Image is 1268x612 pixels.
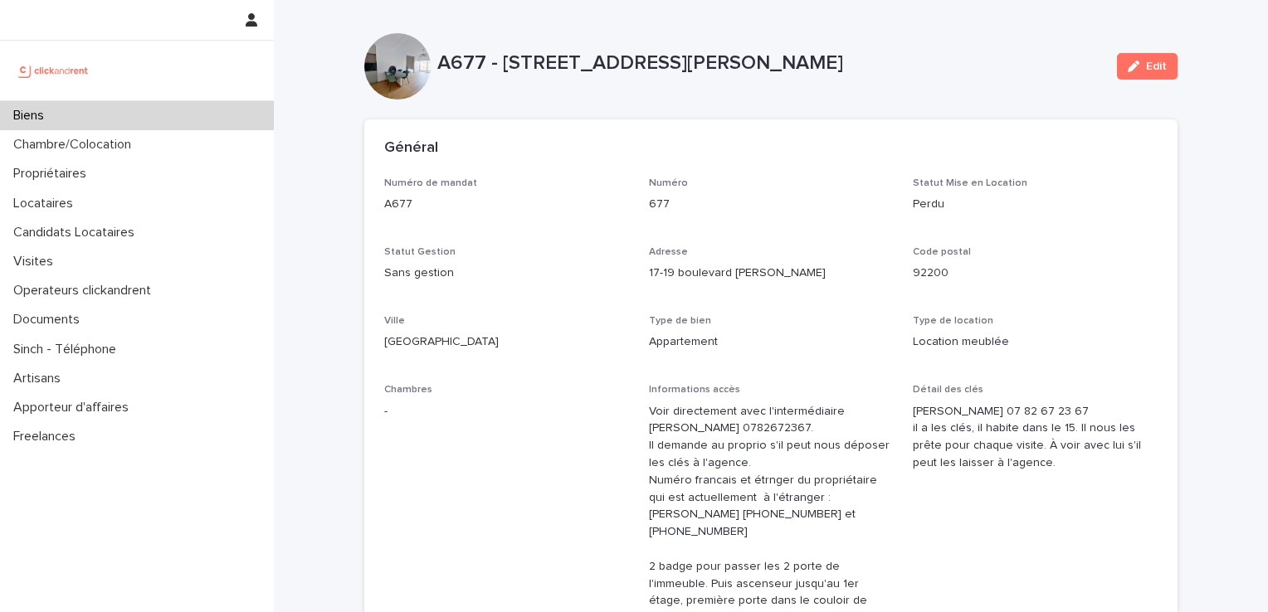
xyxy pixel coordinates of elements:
[437,51,1104,75] p: A677 - [STREET_ADDRESS][PERSON_NAME]
[913,178,1027,188] span: Statut Mise en Location
[913,265,1158,282] p: 92200
[7,225,148,240] p: Candidats Locataires
[384,316,405,326] span: Ville
[649,178,688,188] span: Numéro
[7,108,57,124] p: Biens
[913,333,1158,351] p: Location meublée
[649,247,688,257] span: Adresse
[7,342,129,357] p: Sinch - Téléphone
[649,316,711,326] span: Type de bien
[384,265,629,282] p: Sans gestion
[7,400,142,415] p: Apporteur d'affaires
[913,196,1158,213] p: Perdu
[7,429,89,444] p: Freelances
[384,385,432,395] span: Chambres
[384,333,629,351] p: [GEOGRAPHIC_DATA]
[384,196,629,213] p: A677
[649,385,740,395] span: Informations accès
[913,247,971,257] span: Code postal
[7,196,86,211] p: Locataires
[384,178,477,188] span: Numéro de mandat
[913,385,983,395] span: Détail des clés
[384,247,456,257] span: Statut Gestion
[649,196,894,213] p: 677
[384,403,629,420] p: -
[7,312,93,328] p: Documents
[7,371,74,386] p: Artisans
[13,54,94,87] img: UCB0brd3T0yccxBKYDjQ
[7,283,164,299] p: Operateurs clickandrent
[913,403,1158,472] p: [PERSON_NAME] 07 82 67 23 67 il a les clés, il habite dans le 15. Il nous les prête pour chaque v...
[384,139,438,158] h2: Général
[7,137,144,153] p: Chambre/Colocation
[913,316,993,326] span: Type de location
[7,254,66,270] p: Visites
[649,333,894,351] p: Appartement
[1117,53,1178,80] button: Edit
[649,265,894,282] p: 17-19 boulevard [PERSON_NAME]
[7,166,100,182] p: Propriétaires
[1146,61,1167,72] span: Edit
